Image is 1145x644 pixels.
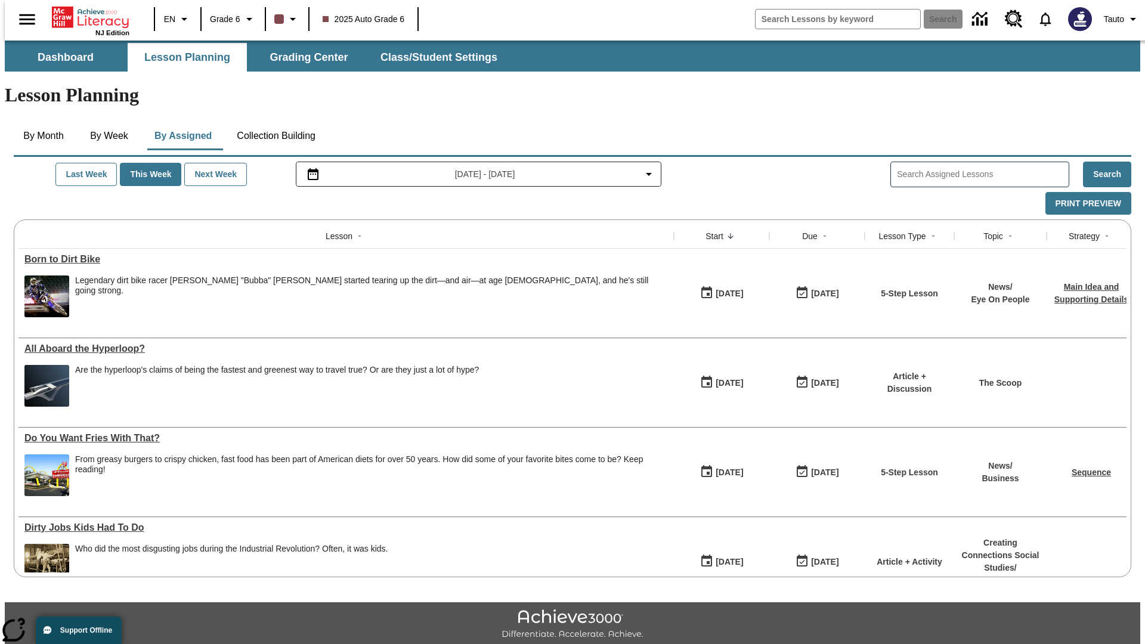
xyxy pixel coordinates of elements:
[998,3,1030,35] a: Resource Center, Will open in new tab
[791,371,843,394] button: 06/30/26: Last day the lesson can be accessed
[164,13,175,26] span: EN
[965,3,998,36] a: Data Center
[791,461,843,484] button: 07/20/26: Last day the lesson can be accessed
[811,465,838,480] div: [DATE]
[371,43,507,72] button: Class/Student Settings
[696,550,747,573] button: 07/11/25: First time the lesson was available
[10,2,45,37] button: Open side menu
[60,626,112,634] span: Support Offline
[75,544,388,554] div: Who did the most disgusting jobs during the Industrial Revolution? Often, it was kids.
[5,43,508,72] div: SubNavbar
[716,555,743,569] div: [DATE]
[6,43,125,72] button: Dashboard
[983,230,1003,242] div: Topic
[270,8,305,30] button: Class color is dark brown. Change class color
[120,163,181,186] button: This Week
[897,166,1069,183] input: Search Assigned Lessons
[24,365,69,407] img: Artist rendering of Hyperloop TT vehicle entering a tunnel
[326,230,352,242] div: Lesson
[1104,13,1124,26] span: Tauto
[205,8,261,30] button: Grade: Grade 6, Select a grade
[1068,7,1092,31] img: Avatar
[24,254,668,265] div: Born to Dirt Bike
[249,43,369,72] button: Grading Center
[1045,192,1131,215] button: Print Preview
[979,377,1022,389] p: The Scoop
[716,376,743,391] div: [DATE]
[24,522,668,533] a: Dirty Jobs Kids Had To Do, Lessons
[24,522,668,533] div: Dirty Jobs Kids Had To Do
[128,43,247,72] button: Lesson Planning
[1072,467,1111,477] a: Sequence
[5,41,1140,72] div: SubNavbar
[696,282,747,305] button: 08/04/25: First time the lesson was available
[55,163,117,186] button: Last Week
[52,5,129,29] a: Home
[811,376,838,391] div: [DATE]
[696,371,747,394] button: 07/21/25: First time the lesson was available
[877,556,942,568] p: Article + Activity
[878,230,926,242] div: Lesson Type
[716,465,743,480] div: [DATE]
[642,167,656,181] svg: Collapse Date Range Filter
[716,286,743,301] div: [DATE]
[75,275,668,317] div: Legendary dirt bike racer James "Bubba" Stewart started tearing up the dirt—and air—at age 4, and...
[871,370,948,395] p: Article + Discussion
[696,461,747,484] button: 07/14/25: First time the lesson was available
[24,343,668,354] a: All Aboard the Hyperloop?, Lessons
[145,122,221,150] button: By Assigned
[1003,229,1017,243] button: Sort
[36,617,122,644] button: Support Offline
[24,544,69,586] img: Black and white photo of two young boys standing on a piece of heavy machinery
[301,167,657,181] button: Select the date range menu item
[756,10,920,29] input: search field
[791,282,843,305] button: 08/10/25: Last day the lesson can be accessed
[502,609,643,640] img: Achieve3000 Differentiate Accelerate Achieve
[184,163,247,186] button: Next Week
[24,454,69,496] img: One of the first McDonald's stores, with the iconic red sign and golden arches.
[1083,162,1131,187] button: Search
[323,13,405,26] span: 2025 Auto Grade 6
[926,229,940,243] button: Sort
[705,230,723,242] div: Start
[971,293,1029,306] p: Eye On People
[14,122,73,150] button: By Month
[159,8,197,30] button: Language: EN, Select a language
[1099,8,1145,30] button: Profile/Settings
[811,286,838,301] div: [DATE]
[455,168,515,181] span: [DATE] - [DATE]
[881,466,938,479] p: 5-Step Lesson
[24,275,69,317] img: Motocross racer James Stewart flies through the air on his dirt bike.
[75,365,479,375] div: Are the hyperloop's claims of being the fastest and greenest way to travel true? Or are they just...
[75,454,668,496] div: From greasy burgers to crispy chicken, fast food has been part of American diets for over 50 year...
[24,433,668,444] a: Do You Want Fries With That?, Lessons
[75,365,479,407] div: Are the hyperloop's claims of being the fastest and greenest way to travel true? Or are they just...
[24,254,668,265] a: Born to Dirt Bike, Lessons
[5,84,1140,106] h1: Lesson Planning
[24,433,668,444] div: Do You Want Fries With That?
[1100,229,1114,243] button: Sort
[24,343,668,354] div: All Aboard the Hyperloop?
[802,230,818,242] div: Due
[811,555,838,569] div: [DATE]
[52,4,129,36] div: Home
[75,544,388,586] div: Who did the most disgusting jobs during the Industrial Revolution? Often, it was kids.
[960,537,1041,574] p: Creating Connections Social Studies /
[227,122,325,150] button: Collection Building
[1030,4,1061,35] a: Notifications
[723,229,738,243] button: Sort
[352,229,367,243] button: Sort
[791,550,843,573] button: 11/30/25: Last day the lesson can be accessed
[210,13,240,26] span: Grade 6
[1069,230,1100,242] div: Strategy
[1061,4,1099,35] button: Select a new avatar
[881,287,938,300] p: 5-Step Lesson
[75,454,668,475] div: From greasy burgers to crispy chicken, fast food has been part of American diets for over 50 year...
[95,29,129,36] span: NJ Edition
[79,122,139,150] button: By Week
[818,229,832,243] button: Sort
